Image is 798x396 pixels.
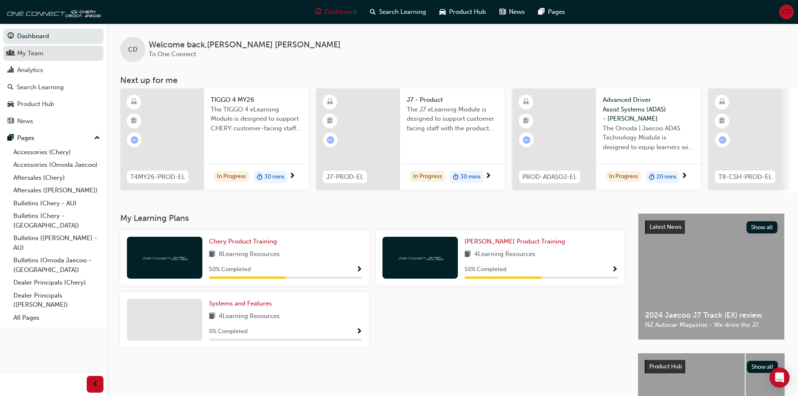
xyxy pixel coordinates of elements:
span: learningRecordVerb_ATTEMPT-icon [523,136,530,144]
span: Systems and Features [209,300,272,307]
span: Pages [548,7,565,17]
span: booktick-icon [131,116,137,127]
span: Advanced Driver Assist Systems (ADAS) - [PERSON_NAME] [603,95,694,124]
span: To One Connect [149,50,196,58]
span: learningResourceType_ELEARNING-icon [523,97,529,108]
h3: Next up for me [107,75,798,85]
button: Show Progress [612,264,618,275]
span: duration-icon [453,172,459,183]
a: Aftersales ([PERSON_NAME]) [10,184,103,197]
span: news-icon [499,7,506,17]
span: pages-icon [8,135,14,142]
a: Accessories (Omoda Jaecoo) [10,158,103,171]
span: book-icon [465,249,471,260]
div: Open Intercom Messenger [770,368,790,388]
a: Bulletins (Chery - [GEOGRAPHIC_DATA]) [10,210,103,232]
span: J7 - Product [407,95,498,105]
span: learningResourceType_ELEARNING-icon [327,97,333,108]
span: The J7 eLearning Module is designed to support customer facing staff with the product and sales i... [407,105,498,133]
button: Show Progress [356,326,362,337]
a: PROD-ADASOJ-ELAdvanced Driver Assist Systems (ADAS) - [PERSON_NAME]The Omoda | Jaecoo ADAS Techno... [512,88,701,190]
span: Chery Product Training [209,238,277,245]
span: people-icon [8,50,14,57]
span: The Omoda | Jaecoo ADAS Technology Module is designed to equip learners with essential knowledge ... [603,124,694,152]
a: guage-iconDashboard [308,3,363,21]
span: next-icon [681,173,687,180]
span: T4MY26-PROD-EL [130,172,185,182]
a: Product Hub [3,96,103,112]
span: guage-icon [8,33,14,40]
span: Product Hub [649,363,682,370]
span: duration-icon [257,172,263,183]
a: My Team [3,46,103,61]
div: Analytics [17,65,43,75]
span: car-icon [439,7,446,17]
span: next-icon [289,173,295,180]
span: The TIGGO 4 eLearning Module is designed to support CHERY customer-facing staff with the product ... [211,105,302,133]
span: 0 % Completed [209,327,248,336]
span: 20 mins [656,172,677,182]
span: CD [782,7,791,17]
span: 50 % Completed [209,265,251,274]
span: Show Progress [356,266,362,274]
img: oneconnect [142,254,188,261]
button: Pages [3,130,103,146]
span: CD [128,45,137,54]
span: News [509,7,525,17]
span: 30 mins [264,172,284,182]
span: 4 Learning Resources [219,311,280,322]
span: PROD-ADASOJ-EL [522,172,577,182]
h3: My Learning Plans [120,213,625,223]
a: Accessories (Chery) [10,146,103,159]
span: 30 mins [460,172,480,182]
span: duration-icon [649,172,655,183]
a: Dashboard [3,28,103,44]
span: T8-CSH-PROD-EL [718,172,772,182]
span: learningResourceType_ELEARNING-icon [719,97,725,108]
div: Product Hub [17,99,54,109]
button: CD [779,5,794,19]
div: In Progress [606,171,641,182]
span: book-icon [209,311,215,322]
span: TIGGO 4 MY26 [211,95,302,105]
a: Bulletins ([PERSON_NAME] - AU) [10,232,103,254]
button: Show Progress [356,264,362,275]
span: booktick-icon [719,116,725,127]
span: NZ Autocar Magazine - We drive the J7. [645,320,777,330]
span: search-icon [8,84,13,91]
span: news-icon [8,118,14,125]
span: learningRecordVerb_ATTEMPT-icon [327,136,334,144]
a: J7-PROD-ELJ7 - ProductThe J7 eLearning Module is designed to support customer facing staff with t... [316,88,505,190]
span: 50 % Completed [465,265,506,274]
span: car-icon [8,101,14,108]
a: news-iconNews [493,3,532,21]
div: Pages [17,133,34,143]
img: oneconnect [397,254,443,261]
button: Show all [746,221,778,233]
span: search-icon [370,7,376,17]
a: Systems and Features [209,299,275,308]
a: Bulletins (Omoda Jaecoo - [GEOGRAPHIC_DATA]) [10,254,103,276]
span: Dashboard [325,7,356,17]
a: Dealer Principals (Chery) [10,276,103,289]
a: Analytics [3,62,103,78]
a: [PERSON_NAME] Product Training [465,237,568,246]
span: prev-icon [92,379,98,390]
div: News [17,116,33,126]
a: Latest NewsShow all2024 Jaecoo J7 Track (EX) reviewNZ Autocar Magazine - We drive the J7. [638,213,785,340]
div: Search Learning [17,83,64,92]
span: [PERSON_NAME] Product Training [465,238,565,245]
img: oneconnect [4,3,101,20]
span: learningRecordVerb_ATTEMPT-icon [719,136,726,144]
span: learningResourceType_ELEARNING-icon [131,97,137,108]
span: 8 Learning Resources [219,249,280,260]
a: pages-iconPages [532,3,572,21]
div: My Team [17,49,44,58]
span: Product Hub [449,7,486,17]
span: chart-icon [8,67,14,74]
a: Bulletins (Chery - AU) [10,197,103,210]
span: booktick-icon [327,116,333,127]
a: Chery Product Training [209,237,280,246]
